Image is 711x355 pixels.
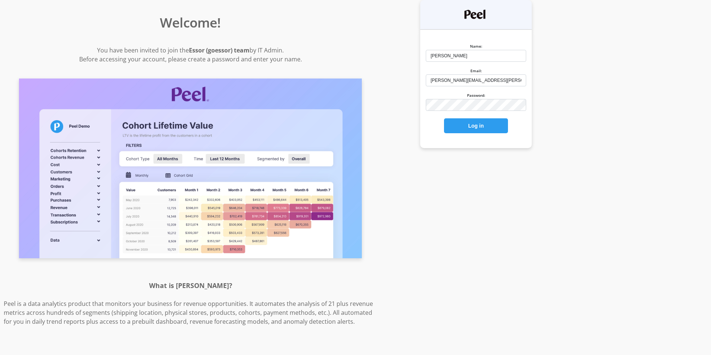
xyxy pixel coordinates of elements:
input: Michael Bluth [426,50,526,62]
label: Name: [470,44,482,49]
img: Screenshot of Peel [19,79,362,259]
strong: Essor (goessor) team [189,46,250,54]
p: You have been invited to join the by IT Admin. Before accessing your account, please create a pas... [4,46,377,64]
button: Log in [444,118,508,133]
p: Peel is a data analytics product that monitors your business for revenue opportunities. It automa... [4,299,377,326]
img: Peel [464,10,488,19]
label: Password: [467,93,485,98]
label: Email: [470,68,482,73]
